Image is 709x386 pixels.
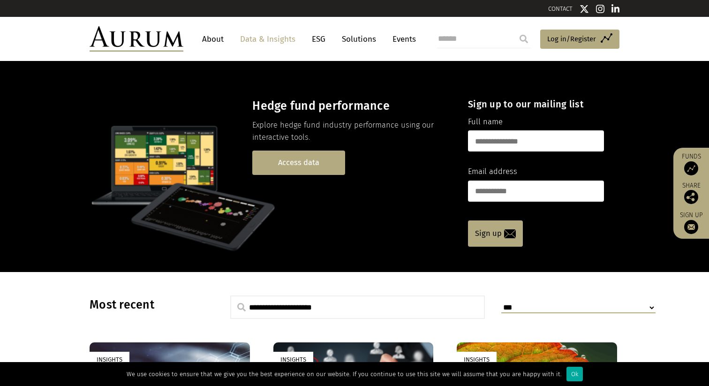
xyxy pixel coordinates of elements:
label: Full name [468,116,503,128]
a: CONTACT [548,5,573,12]
img: Instagram icon [596,4,604,14]
img: Sign up to our newsletter [684,220,698,234]
p: Explore hedge fund industry performance using our interactive tools. [252,119,452,144]
div: Share [678,182,704,204]
div: Ok [566,367,583,381]
label: Email address [468,166,517,178]
span: Log in/Register [547,33,596,45]
a: Events [388,30,416,48]
h4: Sign up to our mailing list [468,98,604,110]
a: Data & Insights [235,30,300,48]
h3: Most recent [90,298,207,312]
img: search.svg [237,303,246,311]
a: ESG [307,30,330,48]
h3: Hedge fund performance [252,99,452,113]
a: Sign up [468,220,523,247]
a: Funds [678,152,704,175]
img: Aurum [90,26,183,52]
div: Insights [273,352,313,367]
a: Access data [252,151,345,174]
img: Access Funds [684,161,698,175]
div: Insights [457,352,497,367]
a: Solutions [337,30,381,48]
a: Log in/Register [540,30,619,49]
img: Share this post [684,190,698,204]
div: Insights [90,352,129,367]
img: Linkedin icon [611,4,620,14]
input: Submit [514,30,533,48]
a: About [197,30,228,48]
img: email-icon [504,229,516,238]
a: Sign up [678,211,704,234]
img: Twitter icon [580,4,589,14]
